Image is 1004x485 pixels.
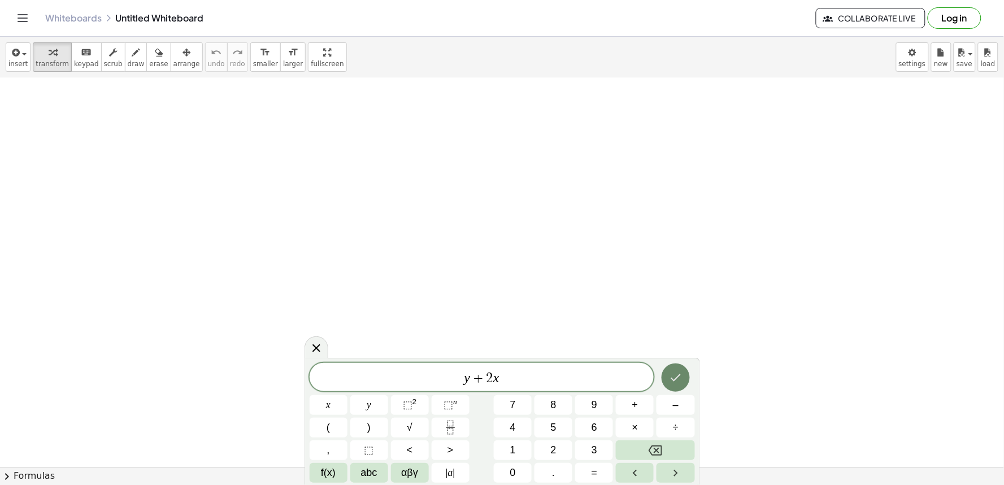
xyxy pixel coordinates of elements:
span: 5 [551,420,557,435]
button: redoredo [227,42,248,72]
button: erase [146,42,171,72]
button: undoundo [205,42,228,72]
button: 8 [534,395,572,415]
button: 5 [534,418,572,438]
button: Left arrow [616,463,654,483]
span: undo [208,60,225,68]
span: αβγ [401,465,418,480]
span: ⬚ [403,399,412,410]
span: ⬚ [364,443,374,458]
button: Placeholder [350,440,388,460]
span: 4 [510,420,516,435]
span: 6 [592,420,597,435]
button: 4 [494,418,532,438]
button: x [310,395,347,415]
span: > [447,443,454,458]
span: 0 [510,465,516,480]
span: ⬚ [444,399,453,410]
span: smaller [253,60,278,68]
button: Minus [657,395,694,415]
button: 0 [494,463,532,483]
span: 7 [510,397,516,413]
span: < [407,443,413,458]
button: save [954,42,976,72]
span: erase [149,60,168,68]
span: load [981,60,996,68]
button: Plus [616,395,654,415]
button: arrange [171,42,203,72]
span: , [327,443,330,458]
button: ( [310,418,347,438]
i: redo [232,46,243,59]
button: 7 [494,395,532,415]
i: keyboard [81,46,92,59]
span: . [552,465,555,480]
button: 9 [575,395,613,415]
span: 2 [551,443,557,458]
sup: 2 [412,397,417,406]
span: insert [8,60,28,68]
button: 6 [575,418,613,438]
button: keyboardkeypad [71,42,102,72]
span: × [632,420,638,435]
button: Fraction [432,418,470,438]
span: + [470,371,486,385]
button: scrub [101,42,125,72]
span: a [446,465,455,480]
span: √ [407,420,412,435]
span: save [957,60,972,68]
span: 2 [486,371,493,385]
span: keypad [74,60,99,68]
span: 3 [592,443,597,458]
sup: n [453,397,457,406]
button: Times [616,418,654,438]
i: format_size [260,46,271,59]
span: ( [327,420,330,435]
i: format_size [288,46,298,59]
span: | [453,467,455,478]
button: , [310,440,347,460]
span: ÷ [673,420,679,435]
button: format_sizesmaller [250,42,281,72]
button: Divide [657,418,694,438]
span: settings [899,60,926,68]
button: Alphabet [350,463,388,483]
button: Toggle navigation [14,9,32,27]
button: fullscreen [308,42,346,72]
i: undo [211,46,221,59]
span: | [446,467,448,478]
button: Greek alphabet [391,463,429,483]
span: f(x) [321,465,336,480]
button: Backspace [616,440,694,460]
button: Superscript [432,395,470,415]
span: transform [36,60,69,68]
button: Right arrow [657,463,694,483]
span: arrange [173,60,200,68]
button: y [350,395,388,415]
button: ) [350,418,388,438]
button: Collaborate Live [816,8,925,28]
span: x [326,397,331,413]
span: draw [128,60,145,68]
span: scrub [104,60,123,68]
button: Functions [310,463,347,483]
span: redo [230,60,245,68]
button: new [931,42,951,72]
button: Less than [391,440,429,460]
button: transform [33,42,72,72]
button: Equals [575,463,613,483]
var: x [493,370,499,385]
button: Greater than [432,440,470,460]
button: settings [896,42,929,72]
span: – [673,397,679,413]
button: 1 [494,440,532,460]
span: 8 [551,397,557,413]
span: fullscreen [311,60,344,68]
span: = [592,465,598,480]
span: new [934,60,948,68]
button: . [534,463,572,483]
span: + [632,397,638,413]
span: ) [367,420,371,435]
span: 1 [510,443,516,458]
span: larger [283,60,303,68]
